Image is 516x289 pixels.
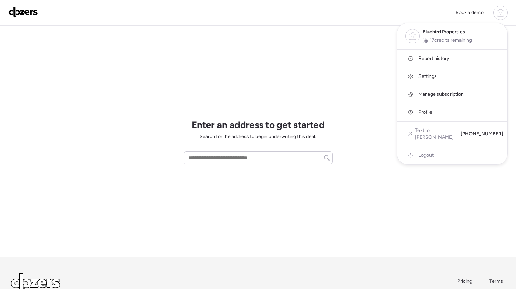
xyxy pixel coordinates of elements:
a: Settings [397,68,507,85]
span: Settings [418,73,437,80]
a: Report history [397,50,507,68]
a: Text to [PERSON_NAME] [408,127,455,141]
span: Text to [PERSON_NAME] [415,127,455,141]
span: Pricing [457,278,472,284]
span: Terms [489,278,503,284]
span: Bluebird Properties [423,29,465,35]
span: Profile [418,109,432,116]
a: Pricing [457,278,473,285]
span: 17 credits remaining [429,37,472,44]
img: Logo [8,7,38,18]
a: Terms [489,278,505,285]
span: Manage subscription [418,91,464,98]
span: Logout [418,152,434,159]
span: Book a demo [456,10,484,16]
span: [PHONE_NUMBER] [461,131,503,137]
span: Report history [418,55,449,62]
a: Profile [397,103,507,121]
